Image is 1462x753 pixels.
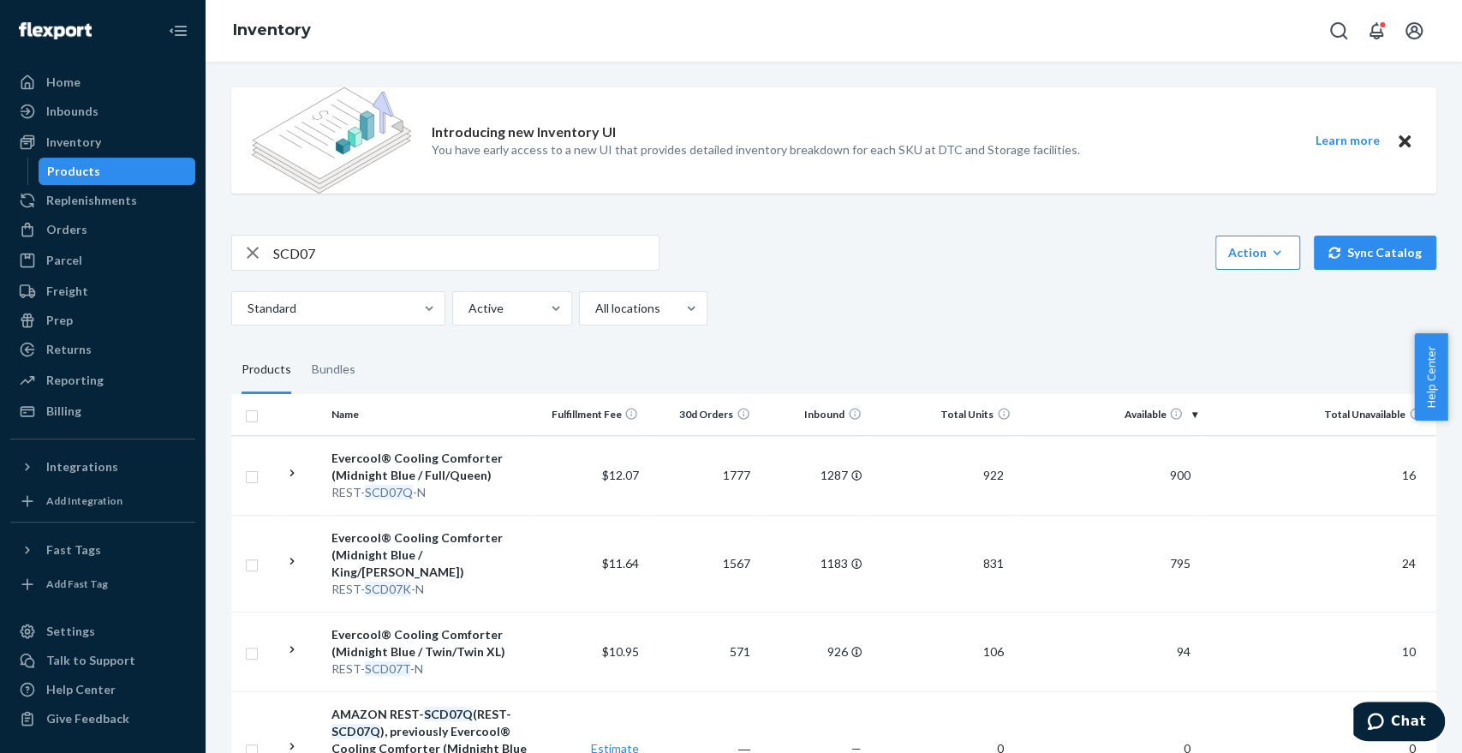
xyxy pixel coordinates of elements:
[10,676,195,703] a: Help Center
[10,98,195,125] a: Inbounds
[325,394,534,435] th: Name
[331,484,527,501] div: REST- -N
[46,710,129,727] div: Give Feedback
[1397,14,1431,48] button: Open account menu
[10,453,195,481] button: Integrations
[46,623,95,640] div: Settings
[46,74,81,91] div: Home
[1203,394,1436,435] th: Total Unavailable
[757,394,868,435] th: Inbound
[273,236,659,270] input: Search inventory by name or sku
[1395,468,1423,482] span: 16
[10,69,195,96] a: Home
[233,21,311,39] a: Inventory
[10,647,195,674] button: Talk to Support
[645,394,756,435] th: 30d Orders
[46,103,98,120] div: Inbounds
[1353,702,1445,744] iframe: Opens a widget where you can chat to one of our agents
[645,515,756,612] td: 1567
[1017,394,1203,435] th: Available
[46,252,82,269] div: Parcel
[365,661,410,676] em: SCD07T
[365,582,411,596] em: SCD07K
[1162,468,1196,482] span: 900
[757,612,868,691] td: 926
[1162,556,1196,571] span: 795
[976,644,1011,659] span: 106
[10,571,195,598] a: Add Fast Tag
[1414,333,1447,421] button: Help Center
[47,163,100,180] div: Products
[46,577,108,591] div: Add Fast Tag
[10,705,195,732] button: Give Feedback
[46,312,73,329] div: Prep
[432,123,616,142] p: Introducing new Inventory UI
[46,652,135,669] div: Talk to Support
[331,581,527,598] div: REST- -N
[331,660,527,678] div: REST- -N
[10,397,195,425] a: Billing
[46,192,137,209] div: Replenishments
[219,6,325,56] ol: breadcrumbs
[10,247,195,274] a: Parcel
[10,618,195,645] a: Settings
[1228,244,1287,261] div: Action
[46,493,122,508] div: Add Integration
[1395,644,1423,659] span: 10
[46,283,88,300] div: Freight
[10,487,195,515] a: Add Integration
[1395,556,1423,571] span: 24
[1393,130,1416,152] button: Close
[46,134,101,151] div: Inventory
[331,529,527,581] div: Evercool® Cooling Comforter (Midnight Blue / King/[PERSON_NAME])
[242,346,291,394] div: Products
[1322,14,1356,48] button: Open Search Box
[46,372,104,389] div: Reporting
[432,141,1080,158] p: You have early access to a new UI that provides detailed inventory breakdown for each SKU at DTC ...
[331,450,527,484] div: Evercool® Cooling Comforter (Midnight Blue / Full/Queen)
[534,394,645,435] th: Fulfillment Fee
[757,515,868,612] td: 1183
[601,644,638,659] span: $10.95
[19,22,92,39] img: Flexport logo
[331,724,380,738] em: SCD07Q
[365,485,413,499] em: SCD07Q
[46,403,81,420] div: Billing
[312,346,355,394] div: Bundles
[331,626,527,660] div: Evercool® Cooling Comforter (Midnight Blue / Twin/Twin XL)
[645,612,756,691] td: 571
[161,14,195,48] button: Close Navigation
[467,300,468,317] input: Active
[246,300,248,317] input: Standard
[252,87,411,194] img: new-reports-banner-icon.82668bd98b6a51aee86340f2a7b77ae3.png
[10,187,195,214] a: Replenishments
[10,278,195,305] a: Freight
[601,556,638,571] span: $11.64
[10,307,195,334] a: Prep
[868,394,1017,435] th: Total Units
[10,128,195,156] a: Inventory
[594,300,595,317] input: All locations
[39,158,196,185] a: Products
[424,707,473,721] em: SCD07Q
[10,536,195,564] button: Fast Tags
[1215,236,1300,270] button: Action
[46,681,116,698] div: Help Center
[10,367,195,394] a: Reporting
[10,336,195,363] a: Returns
[46,541,101,559] div: Fast Tags
[46,458,118,475] div: Integrations
[645,435,756,515] td: 1777
[757,435,868,515] td: 1287
[976,468,1011,482] span: 922
[601,468,638,482] span: $12.07
[10,216,195,243] a: Orders
[1304,130,1390,152] button: Learn more
[46,341,92,358] div: Returns
[976,556,1011,571] span: 831
[46,221,87,238] div: Orders
[1169,644,1196,659] span: 94
[1314,236,1436,270] button: Sync Catalog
